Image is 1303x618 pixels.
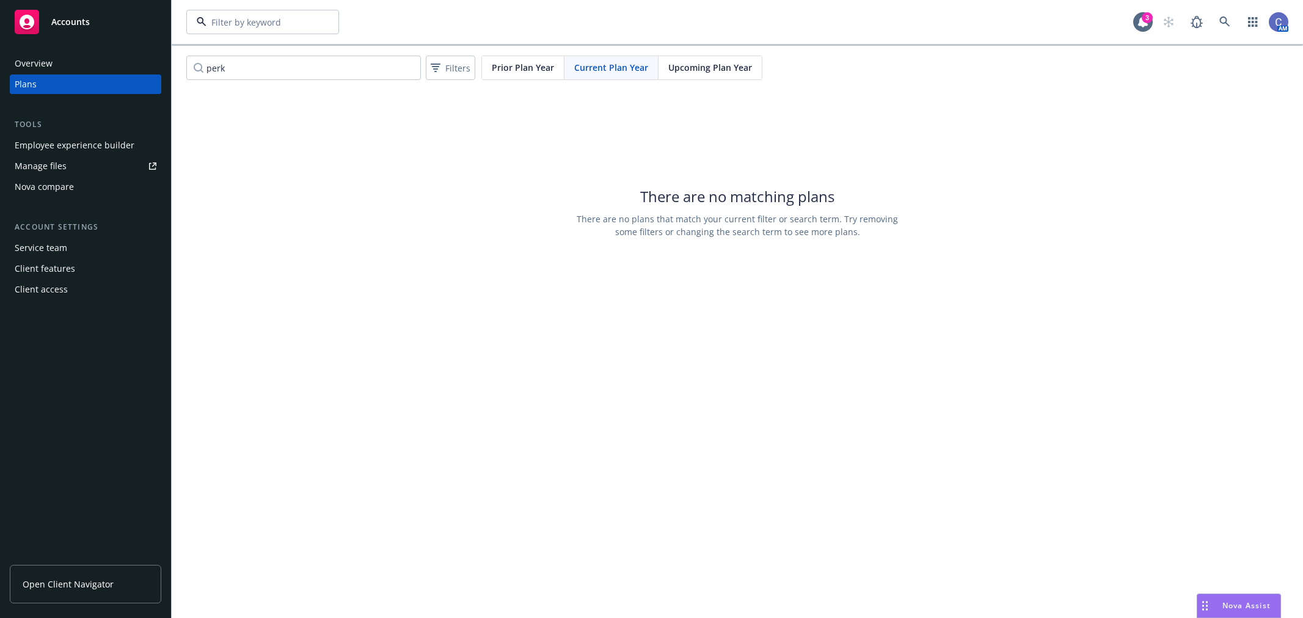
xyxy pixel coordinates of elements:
a: Plans [10,75,161,94]
a: Start snowing [1156,10,1181,34]
button: Filters [426,56,475,80]
div: Drag to move [1197,594,1213,617]
a: Search [1213,10,1237,34]
span: Accounts [51,17,90,27]
div: Client access [15,280,68,299]
a: Employee experience builder [10,136,161,155]
div: Tools [10,118,161,131]
button: Nova Assist [1197,594,1281,618]
div: Plans [15,75,37,94]
span: There are no matching plans [640,186,834,206]
a: Service team [10,238,161,258]
span: Filters [445,62,470,75]
a: Report a Bug [1184,10,1209,34]
span: Filters [428,59,473,77]
a: Client features [10,259,161,278]
span: Open Client Navigator [23,578,114,591]
div: Service team [15,238,67,258]
span: Upcoming Plan Year [668,61,752,74]
input: Filter by keyword [206,16,314,29]
div: Nova compare [15,177,74,197]
span: Current Plan Year [574,61,648,74]
div: Employee experience builder [15,136,134,155]
a: Accounts [10,5,161,39]
a: Overview [10,54,161,73]
a: Manage files [10,156,161,176]
div: Manage files [15,156,67,176]
a: Nova compare [10,177,161,197]
span: Prior Plan Year [492,61,554,74]
div: 3 [1142,12,1153,23]
span: Nova Assist [1222,600,1271,611]
div: Overview [15,54,53,73]
a: Switch app [1241,10,1265,34]
img: photo [1269,12,1288,32]
div: Account settings [10,221,161,233]
a: Client access [10,280,161,299]
span: There are no plans that match your current filter or search term. Try removing some filters or ch... [566,213,908,238]
div: Client features [15,259,75,278]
